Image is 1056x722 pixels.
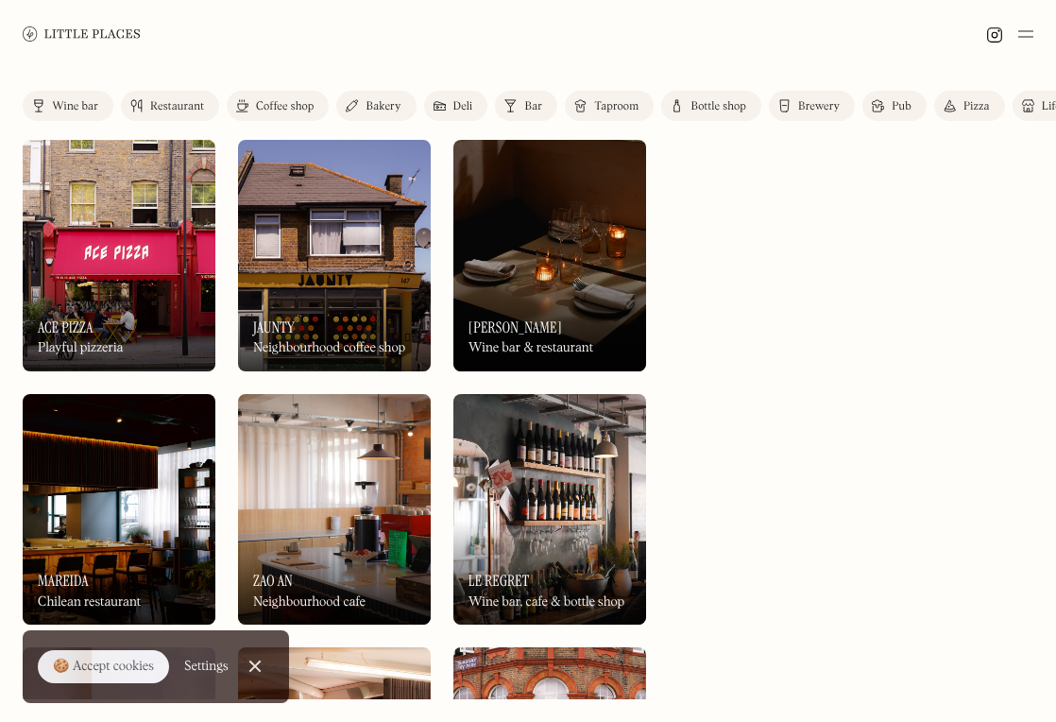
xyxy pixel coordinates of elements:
a: Pub [862,91,927,121]
div: Pizza [963,101,990,112]
div: Taproom [594,101,639,112]
a: MareidaMareidaMareidaChilean restaurant [23,394,215,626]
h3: [PERSON_NAME] [468,318,562,336]
div: Bakery [366,101,400,112]
div: Bar [524,101,542,112]
a: Brewery [769,91,855,121]
a: Le RegretLe RegretLe RegretWine bar, cafe & bottle shop [453,394,646,626]
div: Settings [184,660,229,673]
img: Jaunty [238,140,431,371]
img: Ace Pizza [23,140,215,371]
div: Neighbourhood cafe [253,594,366,610]
div: Deli [453,101,473,112]
div: Neighbourhood coffee shop [253,340,405,356]
div: Brewery [798,101,840,112]
img: Luna [453,140,646,371]
a: Bar [495,91,557,121]
a: Taproom [565,91,654,121]
h3: Ace Pizza [38,318,94,336]
a: 🍪 Accept cookies [38,650,169,684]
a: Settings [184,645,229,688]
h3: Jaunty [253,318,295,336]
h3: Le Regret [468,572,529,590]
a: LunaLuna[PERSON_NAME]Wine bar & restaurant [453,140,646,371]
a: Coffee shop [227,91,329,121]
a: Bakery [336,91,416,121]
a: Deli [424,91,488,121]
div: Wine bar & restaurant [468,340,593,356]
a: Pizza [934,91,1005,121]
a: Restaurant [121,91,219,121]
a: Close Cookie Popup [236,647,274,685]
img: Le Regret [453,394,646,626]
a: Ace PizzaAce PizzaAce PizzaPlayful pizzeria [23,140,215,371]
div: Wine bar, cafe & bottle shop [468,594,624,610]
div: Wine bar [52,101,98,112]
a: JauntyJauntyJauntyNeighbourhood coffee shop [238,140,431,371]
h3: Mareida [38,572,89,590]
a: Bottle shop [661,91,761,121]
div: Coffee shop [256,101,314,112]
div: Restaurant [150,101,204,112]
div: Bottle shop [690,101,746,112]
img: Mareida [23,394,215,626]
img: Zao An [238,394,431,626]
div: Chilean restaurant [38,594,141,610]
a: Zao AnZao AnZao AnNeighbourhood cafe [238,394,431,626]
h3: Zao An [253,572,293,590]
div: 🍪 Accept cookies [53,658,154,677]
div: Pub [892,101,911,112]
div: Close Cookie Popup [254,666,255,667]
a: Wine bar [23,91,113,121]
div: Playful pizzeria [38,340,124,356]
